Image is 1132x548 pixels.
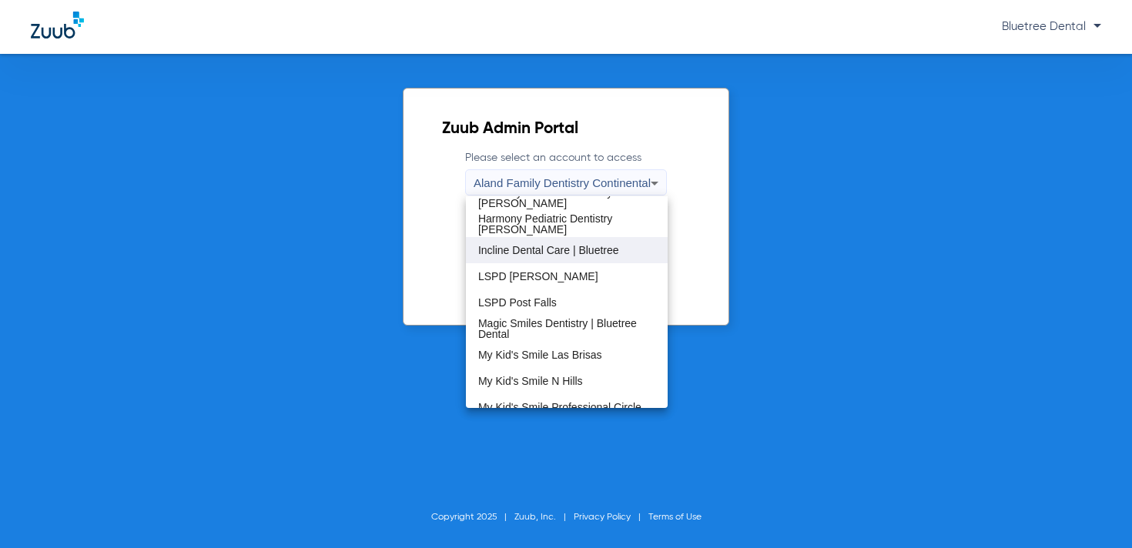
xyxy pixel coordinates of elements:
span: Harmony Pediatric Dentistry [PERSON_NAME] [478,213,655,235]
span: My Kid's Smile Las Brisas [478,349,602,360]
span: LSPD Post Falls [478,297,557,308]
span: Harmony Pediatric Dentistry [PERSON_NAME] [478,187,655,209]
iframe: Chat Widget [1055,474,1132,548]
span: LSPD [PERSON_NAME] [478,271,598,282]
span: Incline Dental Care | Bluetree [478,245,619,256]
span: My Kid's Smile N Hills [478,376,583,386]
span: Magic Smiles Dentistry | Bluetree Dental [478,318,655,339]
span: My Kid's Smile Professional Circle [478,402,641,413]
